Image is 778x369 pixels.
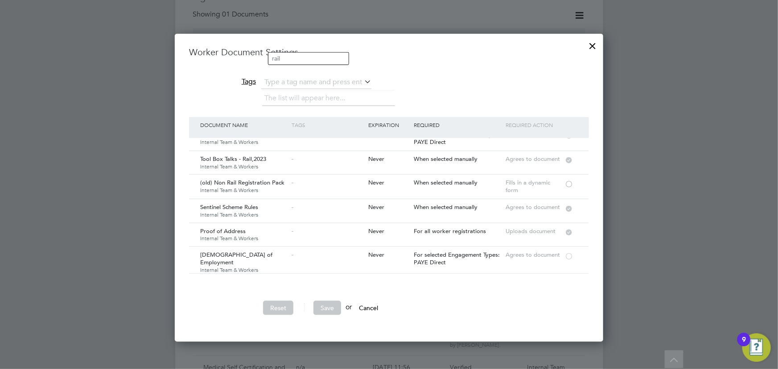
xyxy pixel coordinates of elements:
[313,301,341,315] button: Save
[200,266,288,274] span: Internal Team & Workers
[366,117,412,132] div: Expiration
[189,301,589,324] li: or
[242,77,256,86] span: Tags
[506,203,560,211] span: Agrees to document
[742,340,746,351] div: 9
[289,117,366,132] div: Tags
[261,76,371,89] input: Type a tag name and press enter
[292,251,293,258] span: -
[268,53,349,65] li: rail
[198,175,290,198] div: (old) Non Rail Registration Pack
[742,333,771,362] button: Open Resource Center, 9 new notifications
[506,227,556,235] span: Uploads document
[414,251,500,266] span: For selected Engagement Types: PAYE Direct
[414,203,478,211] span: When selected manually
[200,235,288,242] span: Internal Team & Workers
[412,117,504,132] div: Required
[292,155,293,163] span: -
[198,151,290,174] div: Tool Box Talks - Rail,2023
[198,247,290,278] div: [DEMOGRAPHIC_DATA] of Employment
[368,251,384,258] span: Never
[414,155,478,163] span: When selected manually
[200,211,288,218] span: Internal Team & Workers
[264,92,349,104] li: The list will appear here...
[200,139,288,146] span: Internal Team & Workers
[506,251,560,258] span: Agrees to document
[198,199,290,222] div: Sentinel Scheme Rules
[200,187,288,194] span: Internal Team & Workers
[189,46,589,58] h3: Worker Document Settings
[368,155,384,163] span: Never
[368,179,384,186] span: Never
[292,179,293,186] span: -
[263,301,293,315] button: Reset
[368,203,384,211] span: Never
[414,131,500,146] span: For selected Engagement Types: PAYE Direct
[292,203,293,211] span: -
[506,179,550,194] span: Fills in a dynamic form
[198,117,290,132] div: Document Name
[292,227,293,235] span: -
[368,227,384,235] span: Never
[198,223,290,246] div: Proof of Address
[198,127,290,150] div: New Starter Declaration
[352,301,385,315] button: Cancel
[414,179,478,186] span: When selected manually
[414,227,486,235] span: For all worker registrations
[506,155,560,163] span: Agrees to document
[200,163,288,170] span: Internal Team & Workers
[503,117,564,132] div: Required Action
